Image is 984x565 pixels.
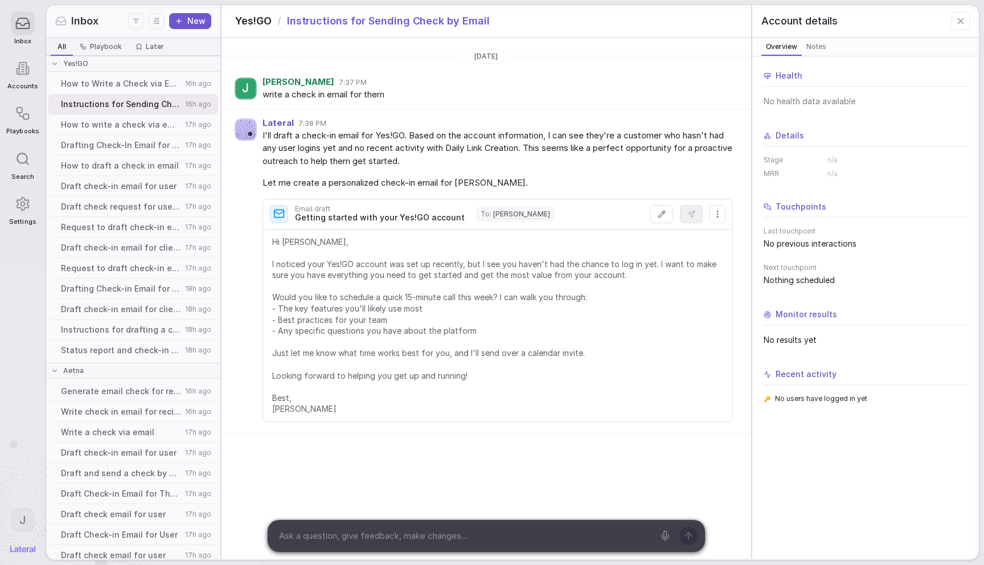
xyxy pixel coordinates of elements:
span: No previous interactions [764,238,967,249]
button: Filters [128,13,144,29]
span: Later [146,42,164,51]
span: 16h ago [185,407,211,416]
img: Agent avatar [235,119,256,140]
span: Playbook [90,42,122,51]
button: New thread [169,13,211,29]
a: How to Write a Check via Email16h ago [48,73,218,94]
span: 17h ago [185,120,211,129]
a: Drafting Check-in Email for Them18h ago [48,279,218,299]
img: Lateral [10,546,35,552]
a: Write check in email for recipient16h ago [48,402,218,422]
span: 17h ago [185,551,211,560]
span: Draft check request for user via email [61,201,182,212]
a: Draft check request for user via email17h ago [48,196,218,217]
span: n/a [827,155,838,165]
span: Let me create a personalized check-in email for [PERSON_NAME]. [263,177,733,190]
span: Status report and check-in email draft [61,345,182,356]
span: How to draft a check in email [61,160,182,171]
span: Notes [804,41,829,52]
span: Write a check via email [61,427,182,438]
span: 17h ago [185,182,211,191]
span: Draft and send a check by email [61,468,182,479]
span: 17h ago [185,530,211,539]
div: Yes!GO [44,56,223,72]
div: Aetna [44,363,223,379]
span: Request to draft check-in email [61,222,182,233]
span: Inbox [71,14,99,28]
span: n/a [827,169,838,178]
span: Settings [9,218,36,226]
span: Lateral [263,118,294,128]
span: Health [776,70,802,81]
span: 18h ago [185,346,211,355]
a: Status report and check-in email draft18h ago [48,340,218,361]
span: write a check in email for them [263,88,733,101]
a: Draft Check-in Email for User17h ago [48,525,218,545]
span: Search [11,173,34,181]
a: Draft Check-in Email for Them17h ago [48,484,218,504]
span: Overview [764,41,799,52]
span: 17h ago [185,469,211,478]
span: To : [481,210,491,218]
span: 17h ago [185,161,211,170]
span: [PERSON_NAME] [263,77,334,87]
span: Instructions for Sending Check by Email [61,99,182,110]
a: Generate email check for recipient16h ago [48,381,218,402]
span: Last touchpoint [764,227,967,236]
dt: MRR [764,169,821,178]
span: 17h ago [185,141,211,150]
span: 17h ago [185,428,211,437]
span: Details [776,130,804,141]
span: J [242,81,249,96]
span: Generate email check for recipient [61,386,182,397]
span: No users have logged in yet [775,394,868,403]
span: 17h ago [185,264,211,273]
span: 18h ago [185,305,211,314]
a: Playbooks [6,96,39,141]
a: How to draft a check in email17h ago [48,155,218,176]
dt: Stage [764,155,821,165]
span: 16h ago [185,387,211,396]
span: [DATE] [474,52,498,61]
a: Settings [6,186,39,231]
a: Accounts [6,51,39,96]
span: Drafting Check-In Email for Client [61,140,182,151]
a: Draft check-in email for user17h ago [48,176,218,196]
span: All [58,42,66,51]
span: How to write a check via email [61,119,182,130]
span: J [19,513,26,527]
span: Monitor results [776,309,837,320]
span: 7:38 PM [298,119,326,128]
span: Draft Check-in Email for User [61,529,182,541]
span: Touchpoints [776,201,826,212]
span: Instructions for Sending Check by Email [287,14,490,28]
span: No health data available [764,96,967,107]
span: 17h ago [185,448,211,457]
a: Inbox [6,6,39,51]
span: Instructions for drafting a check via email [61,324,182,335]
span: 16h ago [185,100,211,109]
span: [PERSON_NAME] [493,210,550,219]
a: Draft check-in email for client18h ago [48,299,218,320]
span: Accounts [7,83,38,90]
span: How to Write a Check via Email [61,78,182,89]
span: Email draft [295,205,465,213]
a: Draft and send a check by email17h ago [48,463,218,484]
a: Draft check-in email for user17h ago [48,443,218,463]
span: Draft check email for user [61,509,182,520]
span: Draft check-in email for client [61,304,182,315]
span: 17h ago [185,489,211,498]
span: Draft Check-in Email for Them [61,488,182,500]
span: 17h ago [185,202,211,211]
span: Draft check-in email for user [61,181,182,192]
span: Yes!GO [235,14,272,28]
span: Getting started with your Yes!GO account [295,213,465,223]
a: Draft check email for user17h ago [48,504,218,525]
span: Write check in email for recipient [61,406,182,417]
span: I'll draft a check-in email for Yes!GO. Based on the account information, I can see they're a cus... [263,129,733,168]
span: Aetna [63,366,84,375]
span: Inbox [14,38,31,45]
a: Request to draft check-in email17h ago [48,258,218,279]
a: How to write a check via email17h ago [48,114,218,135]
button: Display settings [149,13,165,29]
